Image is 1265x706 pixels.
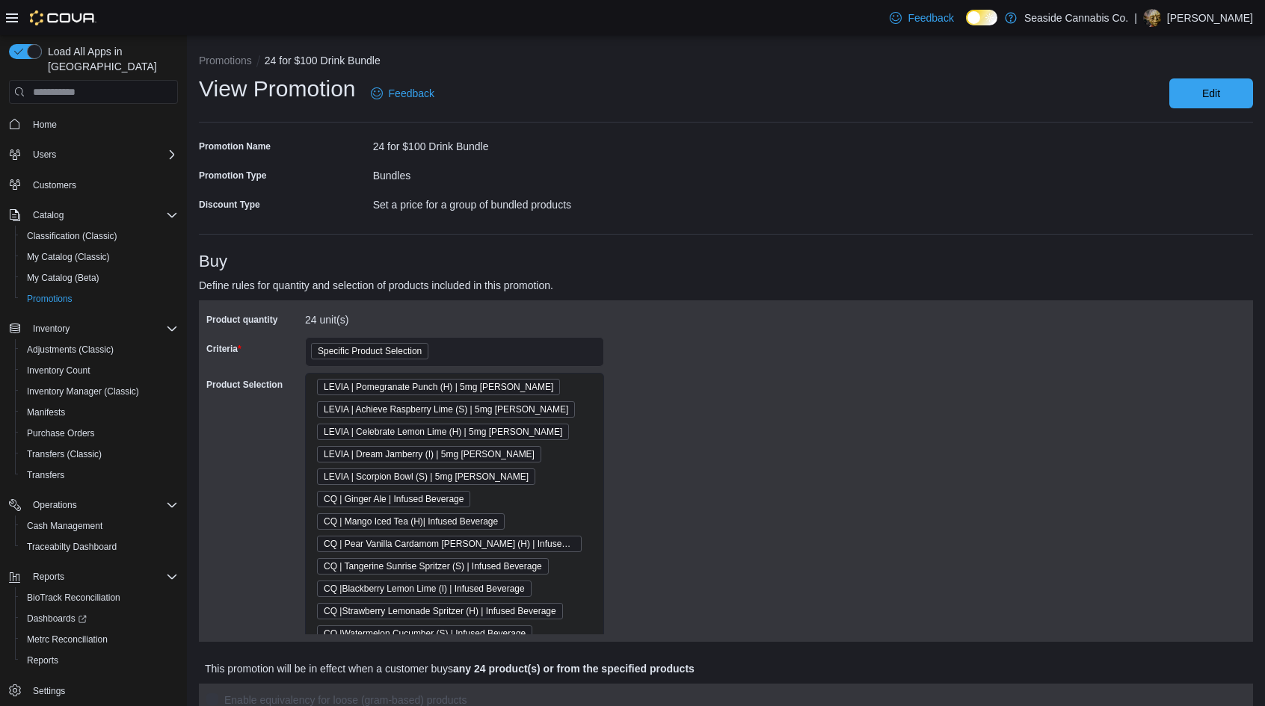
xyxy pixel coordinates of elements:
[1202,86,1220,101] span: Edit
[324,380,553,394] span: LEVIA | Pomegranate Punch (H) | 5mg [PERSON_NAME]
[27,592,120,604] span: BioTrack Reconciliation
[884,3,959,33] a: Feedback
[21,227,178,245] span: Classification (Classic)
[21,290,79,308] a: Promotions
[206,379,283,391] label: Product Selection
[373,193,726,211] div: Set a price for a group of bundled products
[27,251,110,263] span: My Catalog (Classic)
[1167,9,1253,27] p: [PERSON_NAME]
[324,559,542,574] span: CQ | Tangerine Sunrise Spritzer (S) | Infused Beverage
[15,381,184,402] button: Inventory Manager (Classic)
[33,323,70,335] span: Inventory
[317,536,582,552] span: CQ | Pear Vanilla Cardamom Seltzer (H) | Infused Beverage
[21,341,120,359] a: Adjustments (Classic)
[365,78,440,108] a: Feedback
[21,248,178,266] span: My Catalog (Classic)
[206,343,241,355] label: Criteria
[317,558,549,575] span: CQ | Tangerine Sunrise Spritzer (S) | Infused Beverage
[21,269,105,287] a: My Catalog (Beta)
[27,634,108,645] span: Metrc Reconciliation
[3,680,184,702] button: Settings
[21,631,114,648] a: Metrc Reconciliation
[265,55,381,66] button: 24 for $100 Drink Bundle
[27,448,102,460] span: Transfers (Classic)
[27,568,70,586] button: Reports
[199,53,1253,71] nav: An example of EuiBreadcrumbs
[318,344,422,359] span: Specific Product Selection
[21,341,178,359] span: Adjustments (Classic)
[21,269,178,287] span: My Catalog (Beta)
[15,226,184,247] button: Classification (Classic)
[3,174,184,196] button: Customers
[206,314,277,326] label: Product quantity
[33,499,77,511] span: Operations
[1143,9,1161,27] div: Mike Vaughan
[324,626,526,641] span: CQ |Watermelon Cucumber (S) | Infused Beverage
[27,406,65,418] span: Manifests
[27,365,90,377] span: Inventory Count
[324,604,556,619] span: CQ |Strawberry Lemonade Spritzer (H) | Infused Beverage
[21,589,178,607] span: BioTrack Reconciliation
[21,424,101,442] a: Purchase Orders
[27,320,76,338] button: Inventory
[27,206,70,224] button: Catalog
[373,164,726,182] div: Bundles
[15,608,184,629] a: Dashboards
[21,383,178,400] span: Inventory Manager (Classic)
[324,492,464,507] span: CQ | Ginger Ale | Infused Beverage
[27,114,178,133] span: Home
[15,587,184,608] button: BioTrack Reconciliation
[33,179,76,191] span: Customers
[27,116,63,134] a: Home
[21,589,126,607] a: BioTrack Reconciliation
[33,571,64,583] span: Reports
[199,140,271,152] label: Promotion Name
[317,446,541,462] span: LEVIA | Dream Jamberry (I) | 5mg Seltzer
[389,86,434,101] span: Feedback
[317,513,505,530] span: CQ | Mango Iced Tea (H)| Infused Beverage
[21,290,178,308] span: Promotions
[317,468,535,485] span: LEVIA | Scorpion Bowl (S) | 5mg Seltzer
[27,146,62,164] button: Users
[199,276,990,294] p: Define rules for quantity and selection of products included in this promotion.
[15,650,184,671] button: Reports
[317,401,575,418] span: LEVIA | Achieve Raspberry Lime (S) | 5mg Seltzer
[21,227,123,245] a: Classification (Classic)
[30,10,96,25] img: Cova
[21,403,178,421] span: Manifests
[453,663,695,675] b: any 24 product(s) or from the specified products
[21,651,178,669] span: Reports
[908,10,953,25] span: Feedback
[21,517,178,535] span: Cash Management
[27,230,117,242] span: Classification (Classic)
[21,362,178,380] span: Inventory Count
[27,176,178,194] span: Customers
[1134,9,1137,27] p: |
[27,681,178,700] span: Settings
[15,629,184,650] button: Metrc Reconciliation
[27,541,117,553] span: Traceabilty Dashboard
[27,344,114,356] span: Adjustments (Classic)
[324,402,568,417] span: LEVIA | Achieve Raspberry Lime (S) | 5mg [PERSON_NAME]
[21,631,178,648] span: Metrc Reconciliation
[324,581,525,596] span: CQ |Blackberry Lemon Lime (I) | Infused Beverage
[33,209,64,221] span: Catalog
[317,603,563,619] span: CQ |Strawberry Lemonade Spritzer (H) | Infused Beverage
[3,495,184,515] button: Operations
[27,320,178,338] span: Inventory
[199,170,266,182] label: Promotion Type
[317,424,569,440] span: LEVIA | Celebrate Lemon Lime (H) | 5mg Seltzer
[27,206,178,224] span: Catalog
[15,267,184,288] button: My Catalog (Beta)
[205,660,987,678] p: This promotion will be in effect when a customer buys
[27,469,64,481] span: Transfers
[27,496,178,514] span: Operations
[317,625,532,642] span: CQ |Watermelon Cucumber (S) | Infused Beverage
[21,362,96,380] a: Inventory Count
[15,444,184,465] button: Transfers (Classic)
[199,74,356,104] h1: View Promotion
[317,580,532,597] span: CQ |Blackberry Lemon Lime (I) | Infused Beverage
[305,308,505,326] div: 24 unit(s)
[21,466,178,484] span: Transfers
[27,682,71,700] a: Settings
